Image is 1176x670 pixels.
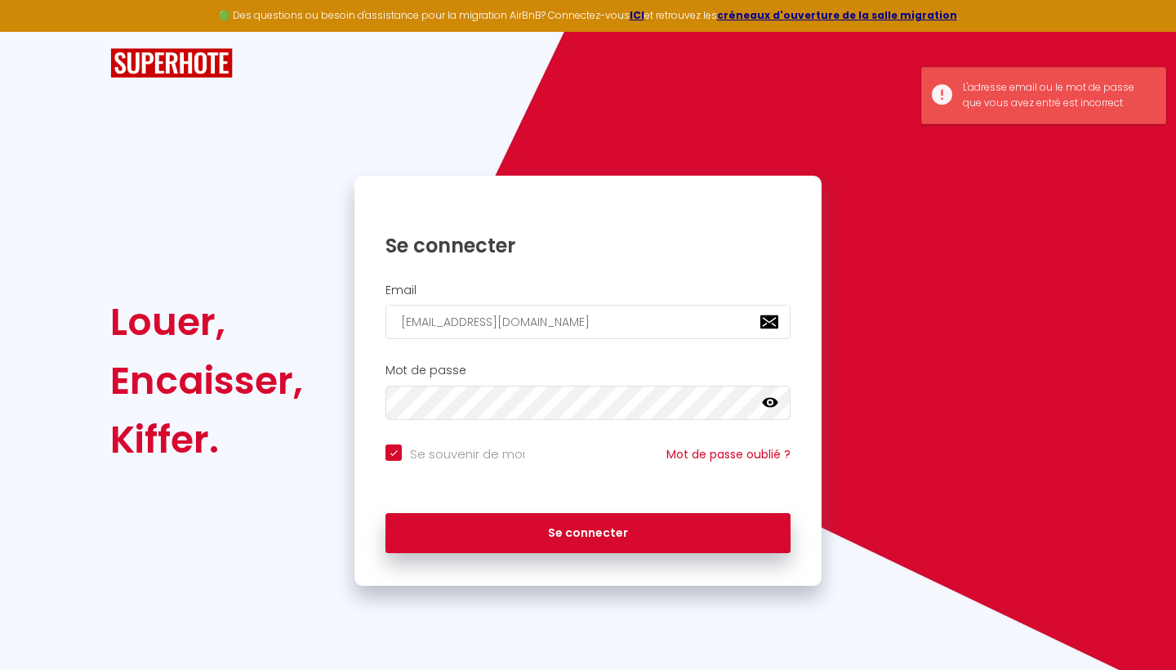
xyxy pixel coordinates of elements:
[385,284,791,297] h2: Email
[963,80,1149,111] div: L'adresse email ou le mot de passe que vous avez entré est incorrect
[110,410,303,469] div: Kiffer.
[110,351,303,410] div: Encaisser,
[385,305,791,339] input: Ton Email
[717,8,957,22] a: créneaux d'ouverture de la salle migration
[110,48,233,78] img: SuperHote logo
[666,446,791,462] a: Mot de passe oublié ?
[110,293,303,351] div: Louer,
[385,364,791,377] h2: Mot de passe
[385,233,791,258] h1: Se connecter
[385,513,791,554] button: Se connecter
[630,8,644,22] a: ICI
[13,7,62,56] button: Ouvrir le widget de chat LiveChat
